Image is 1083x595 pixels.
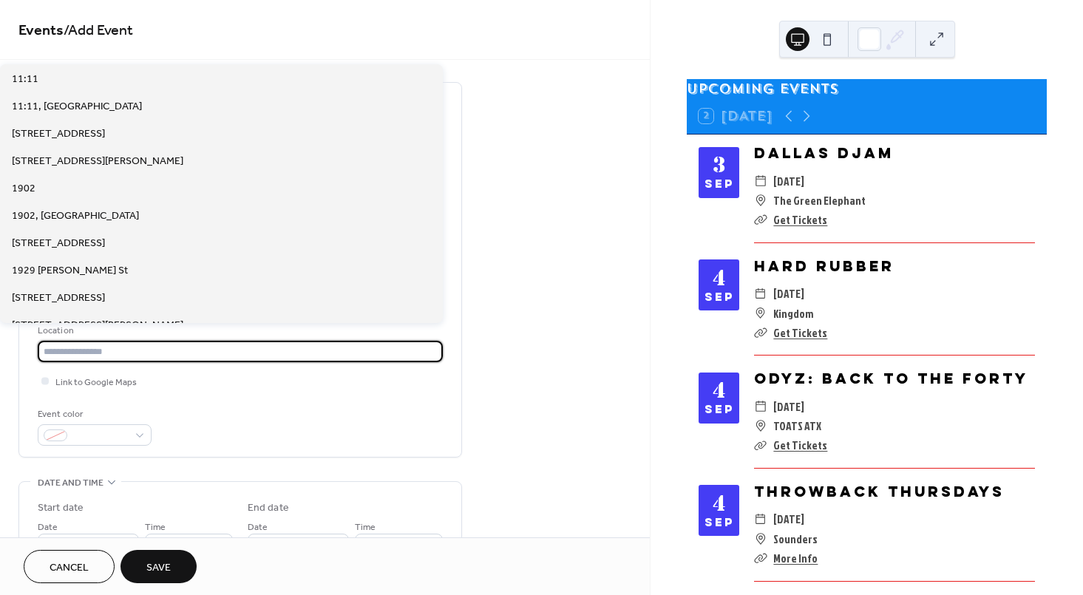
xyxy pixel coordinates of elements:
[38,475,103,491] span: Date and time
[754,548,767,568] div: ​
[754,369,1028,387] a: ODYZ: Back to the Forty
[773,211,827,228] a: Get Tickets
[705,404,734,415] div: Sep
[38,520,58,535] span: Date
[146,560,171,576] span: Save
[248,520,268,535] span: Date
[773,397,804,416] span: [DATE]
[773,324,827,341] a: Get Tickets
[713,268,725,289] div: 4
[50,560,89,576] span: Cancel
[12,236,105,251] span: [STREET_ADDRESS]
[773,509,804,528] span: [DATE]
[754,529,767,548] div: ​
[12,290,105,306] span: [STREET_ADDRESS]
[24,550,115,583] button: Cancel
[248,500,289,516] div: End date
[705,517,734,528] div: Sep
[754,509,767,528] div: ​
[773,437,827,453] a: Get Tickets
[12,181,35,197] span: 1902
[12,318,183,333] span: [STREET_ADDRESS][PERSON_NAME]
[38,407,149,422] div: Event color
[754,171,767,191] div: ​
[754,323,767,342] div: ​
[12,208,139,224] span: 1902, [GEOGRAPHIC_DATA]
[754,256,894,275] a: Hard Rubber
[754,143,894,162] a: Dallas DJam
[754,397,767,416] div: ​
[55,375,137,390] span: Link to Google Maps
[713,155,725,176] div: 3
[355,520,376,535] span: Time
[64,16,133,45] span: / Add Event
[773,284,804,303] span: [DATE]
[38,323,440,339] div: Location
[713,381,725,401] div: 4
[713,494,725,514] div: 4
[120,550,197,583] button: Save
[705,179,734,189] div: Sep
[12,154,183,169] span: [STREET_ADDRESS][PERSON_NAME]
[12,263,128,279] span: 1929 [PERSON_NAME] St
[754,435,767,455] div: ​
[18,16,64,45] a: Events
[687,79,1047,98] div: Upcoming events
[773,550,818,566] a: More Info
[754,284,767,303] div: ​
[754,416,767,435] div: ​
[773,304,814,323] span: Kingdom
[773,191,866,210] span: The Green Elephant
[12,99,142,115] span: 11:11, [GEOGRAPHIC_DATA]
[773,416,821,435] span: TOATS ATX
[145,520,166,535] span: Time
[705,292,734,302] div: Sep
[12,72,38,87] span: 11:11
[12,126,105,142] span: [STREET_ADDRESS]
[773,529,818,548] span: Sounders
[773,171,804,191] span: [DATE]
[754,191,767,210] div: ​
[754,210,767,229] div: ​
[754,304,767,323] div: ​
[754,482,1005,500] a: Throwback Thursdays
[38,500,84,516] div: Start date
